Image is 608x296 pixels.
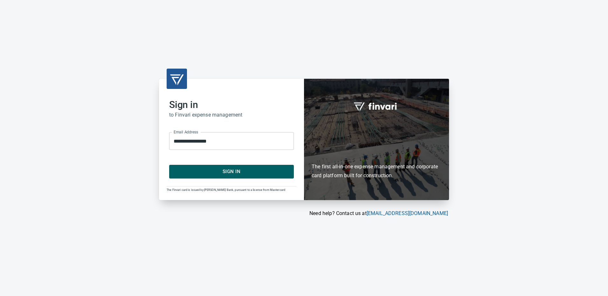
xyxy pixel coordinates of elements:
h6: The first all-in-one expense management and corporate card platform built for construction. [312,125,441,180]
img: fullword_logo_white.png [353,99,400,113]
div: Finvari [304,79,449,200]
h2: Sign in [169,99,294,111]
button: Sign In [169,165,294,178]
a: [EMAIL_ADDRESS][DOMAIN_NAME] [367,210,448,216]
span: Sign In [176,167,287,176]
img: transparent_logo.png [169,71,184,86]
span: The Finvari card is issued by [PERSON_NAME] Bank, pursuant to a license from Mastercard [167,188,285,192]
p: Need help? Contact us at [159,210,448,217]
h6: to Finvari expense management [169,111,294,119]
